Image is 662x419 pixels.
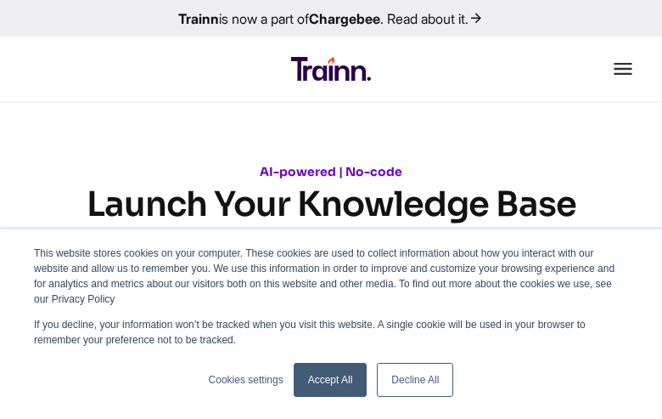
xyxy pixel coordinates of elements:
h6: AI-powered | No-code [53,164,609,179]
b: Chargebee [309,10,380,27]
a: Decline All [377,363,453,397]
a: Cookies settings [209,372,283,388]
p: This website stores cookies on your computer. These cookies are used to collect information about... [34,246,628,307]
a: Accept All [294,363,367,397]
b: Trainn [178,10,219,27]
p: If you decline, your information won’t be tracked when you visit this website. A single cookie wi... [34,317,628,348]
h1: Launch Your Knowledge Base Without Writing a Single Line of Code [53,179,609,332]
img: Trainn Logo [291,57,370,81]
